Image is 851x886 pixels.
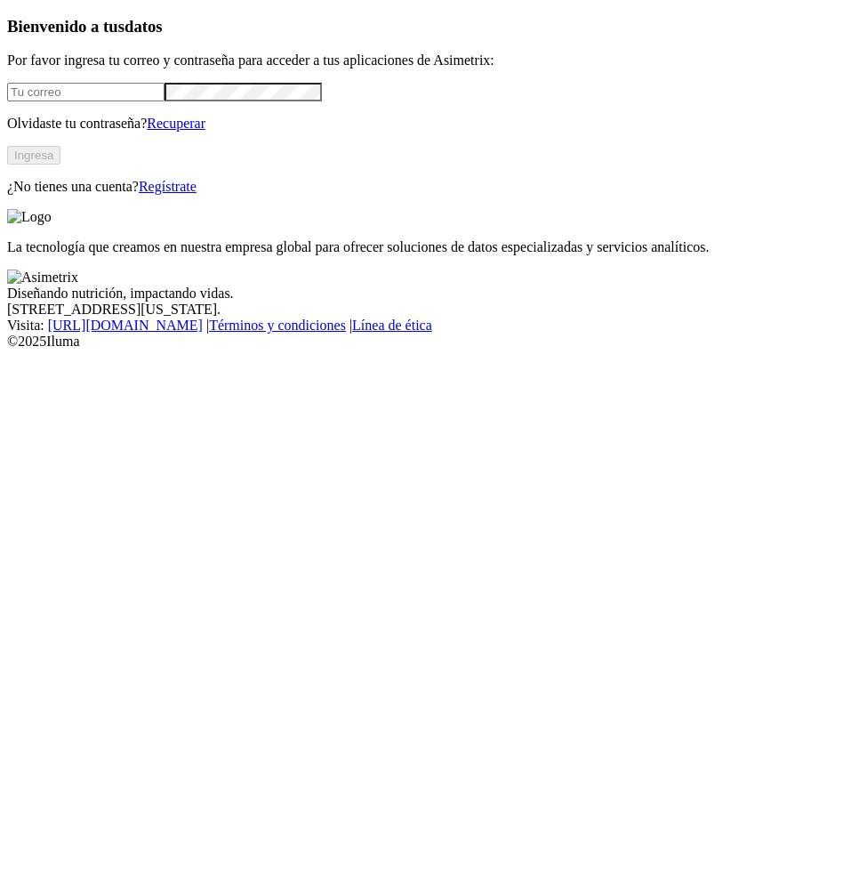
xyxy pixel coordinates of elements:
div: © 2025 Iluma [7,334,844,350]
div: Diseñando nutrición, impactando vidas. [7,286,844,302]
span: datos [124,17,163,36]
div: Visita : | | [7,318,844,334]
a: Términos y condiciones [209,318,346,333]
div: [STREET_ADDRESS][US_STATE]. [7,302,844,318]
h3: Bienvenido a tus [7,17,844,36]
a: [URL][DOMAIN_NAME] [48,318,203,333]
a: Regístrate [139,179,197,194]
button: Ingresa [7,146,60,165]
input: Tu correo [7,83,165,101]
p: Olvidaste tu contraseña? [7,116,844,132]
p: ¿No tienes una cuenta? [7,179,844,195]
img: Logo [7,209,52,225]
p: La tecnología que creamos en nuestra empresa global para ofrecer soluciones de datos especializad... [7,239,844,255]
a: Recuperar [147,116,205,131]
p: Por favor ingresa tu correo y contraseña para acceder a tus aplicaciones de Asimetrix: [7,52,844,68]
img: Asimetrix [7,270,78,286]
a: Línea de ética [352,318,432,333]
